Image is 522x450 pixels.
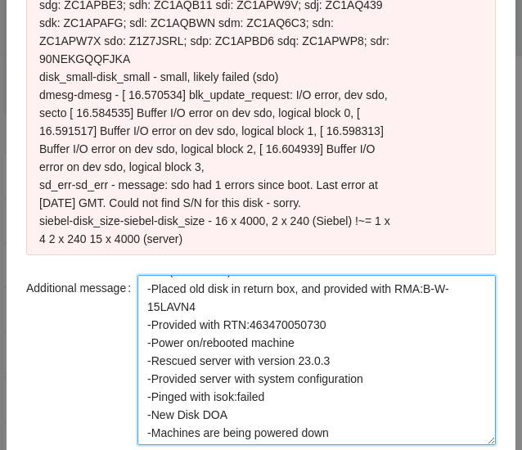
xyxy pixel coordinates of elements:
[39,88,388,173] span: dmesg - [ 16.570534] blk_update_request: I/O error, dev sdo, secto [ 16.584535] Buffer I/O error ...
[39,70,97,83] span: disk_small -
[137,275,496,445] textarea: -Safely powered down machine -Removed old disk s/n: (ZC1APAY8) and replaced it with new disk s/n:...
[39,178,378,209] span: sd_err - message: sdo had 1 errors since boot. Last error at [DATE] GMT. Could not find S/N for t...
[39,214,124,227] span: siebel-disk_size -
[97,70,279,83] span: disk_small - small, likely failed (sdo)
[39,214,390,245] span: siebel-disk_size - 16 x 4000, 2 x 240 (Siebel) !~= 1 x 4 2 x 240 15 x 4000 (server)
[39,178,75,191] span: sd_err -
[39,88,78,101] span: dmesg -
[26,279,126,297] span: Additional message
